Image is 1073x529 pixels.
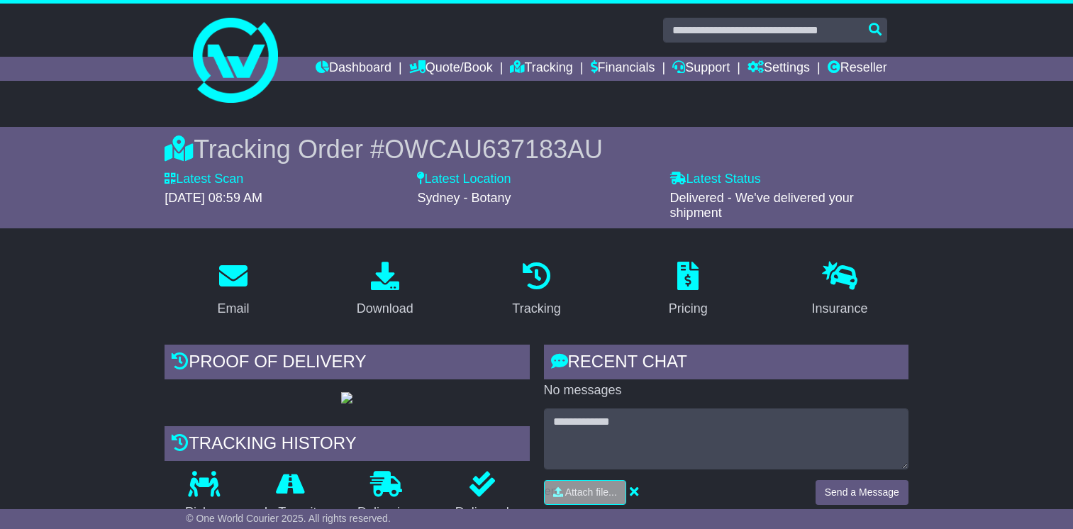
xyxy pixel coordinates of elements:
[165,426,529,464] div: Tracking history
[669,299,708,318] div: Pricing
[670,191,854,221] span: Delivered - We've delivered your shipment
[348,257,423,323] a: Download
[672,57,730,81] a: Support
[384,135,603,164] span: OWCAU637183AU
[341,392,352,403] img: GetPodImage
[186,513,391,524] span: © One World Courier 2025. All rights reserved.
[670,172,761,187] label: Latest Status
[811,299,867,318] div: Insurance
[660,257,717,323] a: Pricing
[544,383,908,399] p: No messages
[409,57,493,81] a: Quote/Book
[165,345,529,383] div: Proof of Delivery
[747,57,810,81] a: Settings
[417,191,511,205] span: Sydney - Botany
[244,505,338,520] p: In Transit
[218,299,250,318] div: Email
[165,505,244,520] p: Pickup
[435,505,530,520] p: Delivered
[591,57,655,81] a: Financials
[510,57,572,81] a: Tracking
[165,134,908,165] div: Tracking Order #
[357,299,413,318] div: Download
[503,257,569,323] a: Tracking
[802,257,877,323] a: Insurance
[512,299,560,318] div: Tracking
[165,191,262,205] span: [DATE] 08:59 AM
[337,505,435,520] p: Delivering
[209,257,259,323] a: Email
[828,57,887,81] a: Reseller
[417,172,511,187] label: Latest Location
[544,345,908,383] div: RECENT CHAT
[816,480,908,505] button: Send a Message
[165,172,243,187] label: Latest Scan
[316,57,391,81] a: Dashboard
